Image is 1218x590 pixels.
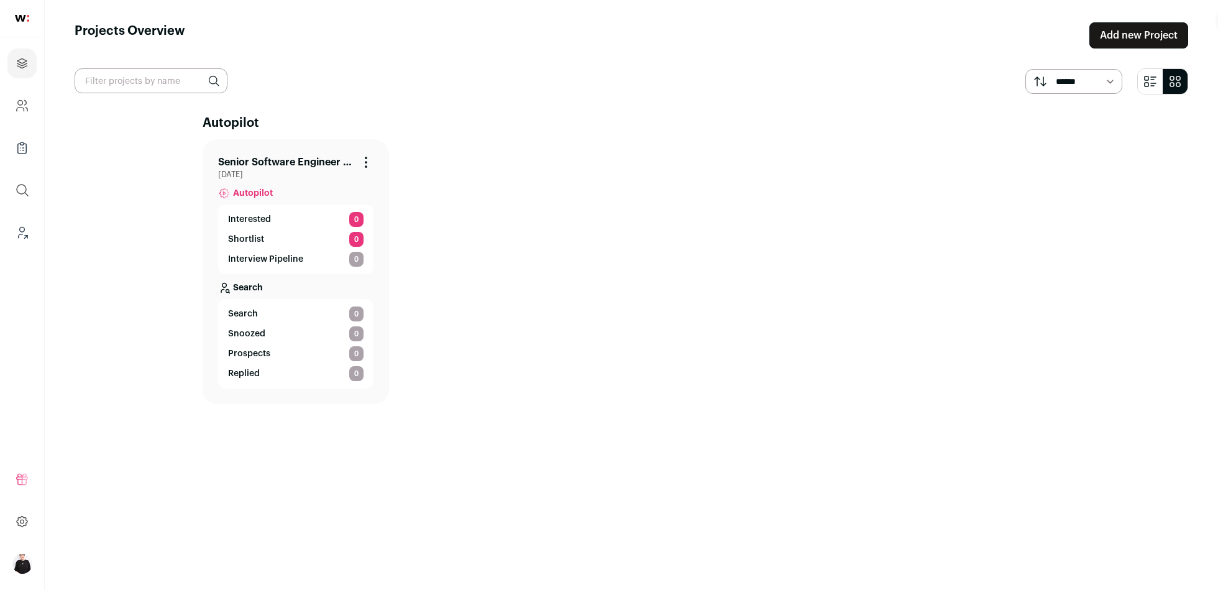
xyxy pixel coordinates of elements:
[228,232,364,247] a: Shortlist 0
[7,133,37,163] a: Company Lists
[228,252,364,267] a: Interview Pipeline 0
[218,274,373,299] a: Search
[228,308,258,320] span: Search
[228,366,364,381] a: Replied 0
[228,326,364,341] a: Snoozed 0
[228,213,271,226] p: Interested
[349,232,364,247] span: 0
[228,348,270,360] p: Prospects
[218,170,373,180] span: [DATE]
[7,48,37,78] a: Projects
[228,328,265,340] p: Snoozed
[359,155,373,170] button: Project Actions
[75,22,185,48] h1: Projects Overview
[228,367,260,380] p: Replied
[218,155,354,170] a: Senior Software Engineer at Youlify
[15,15,29,22] img: wellfound-shorthand-0d5821cbd27db2630d0214b213865d53afaa358527fdda9d0ea32b1df1b89c2c.svg
[349,212,364,227] span: 0
[1089,22,1188,48] a: Add new Project
[228,307,364,321] a: Search 0
[203,114,1060,132] h2: Autopilot
[228,233,264,246] p: Shortlist
[233,187,273,200] span: Autopilot
[228,346,364,361] a: Prospects 0
[349,346,364,361] span: 0
[349,366,364,381] span: 0
[349,252,364,267] span: 0
[233,282,263,294] p: Search
[7,91,37,121] a: Company and ATS Settings
[75,68,227,93] input: Filter projects by name
[349,326,364,341] span: 0
[12,554,32,574] img: 9240684-medium_jpg
[349,307,364,321] span: 0
[218,180,373,205] a: Autopilot
[228,253,303,265] p: Interview Pipeline
[12,554,32,574] button: Open dropdown
[7,218,37,247] a: Leads (Backoffice)
[228,212,364,227] a: Interested 0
